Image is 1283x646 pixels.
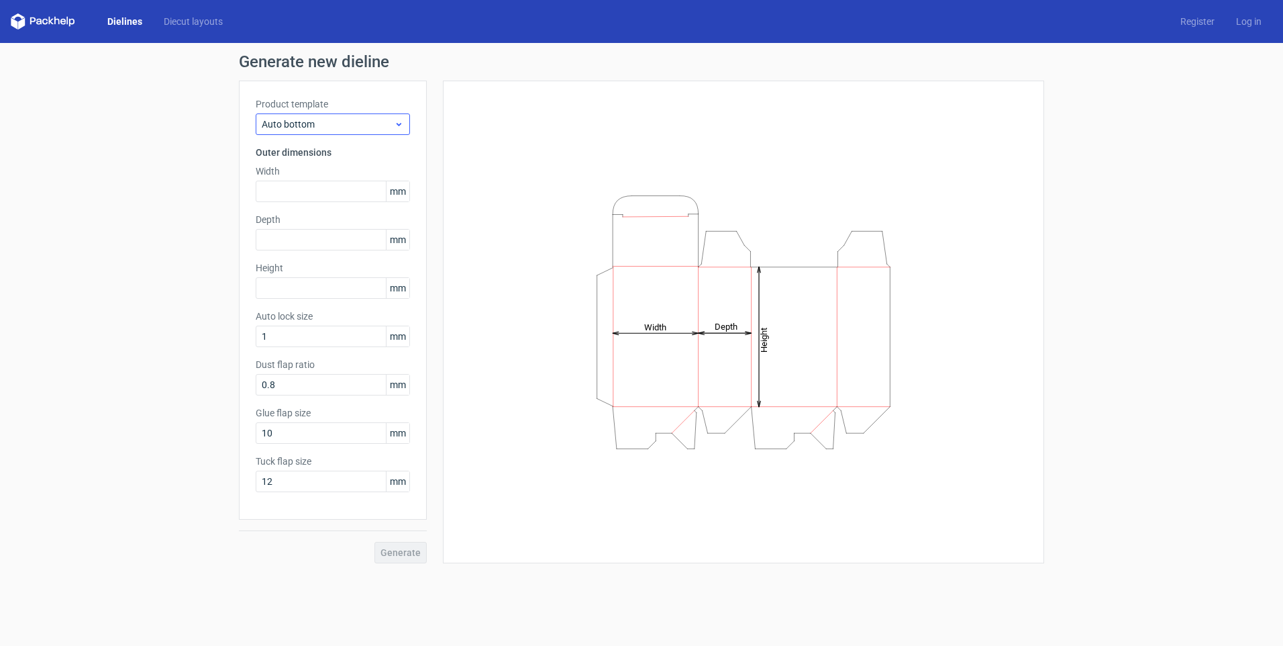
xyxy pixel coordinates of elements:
label: Dust flap ratio [256,358,410,371]
span: mm [386,471,409,492]
tspan: Depth [715,322,737,332]
span: mm [386,326,409,347]
h1: Generate new dieline [239,54,1044,70]
a: Register [1170,15,1225,28]
label: Glue flap size [256,406,410,420]
span: Auto bottom [262,118,394,131]
span: mm [386,230,409,250]
label: Auto lock size [256,310,410,323]
h3: Outer dimensions [256,146,410,159]
tspan: Height [759,327,769,352]
label: Product template [256,97,410,111]
label: Width [256,165,410,178]
span: mm [386,278,409,298]
a: Log in [1225,15,1272,28]
label: Depth [256,213,410,226]
label: Tuck flap size [256,455,410,468]
span: mm [386,375,409,395]
span: mm [386,423,409,443]
tspan: Width [644,322,666,332]
a: Dielines [97,15,153,28]
a: Diecut layouts [153,15,234,28]
label: Height [256,261,410,275]
span: mm [386,181,409,201]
